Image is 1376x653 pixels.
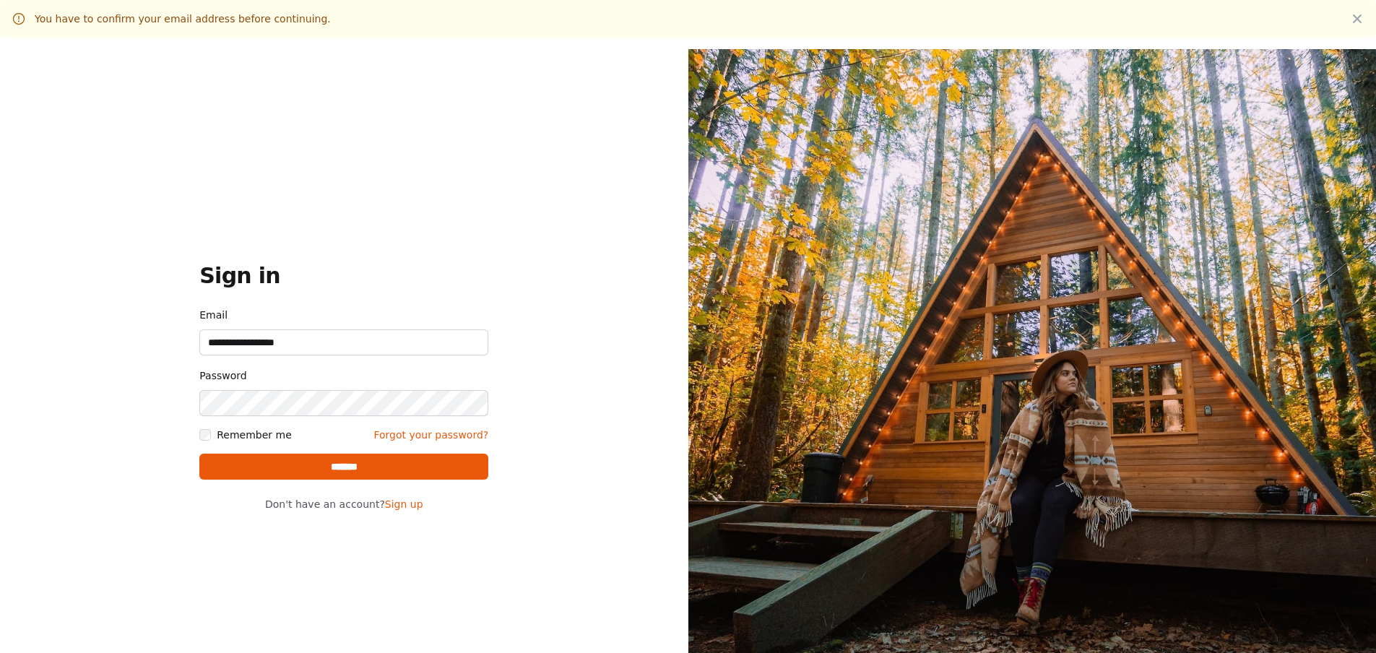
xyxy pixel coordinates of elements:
label: Password [199,367,488,384]
p: Don't have an account? [199,497,488,511]
a: Sign up [385,498,423,510]
h1: Sign in [199,263,488,289]
label: Email [199,306,488,324]
label: Remember me [217,428,292,442]
p: You have to confirm your email address before continuing. [35,12,331,26]
a: Forgot your password? [373,428,488,442]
